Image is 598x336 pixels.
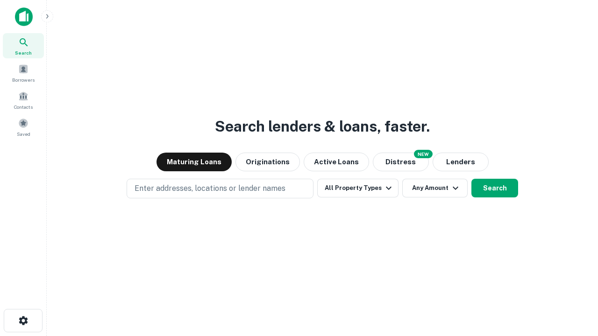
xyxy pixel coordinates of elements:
[15,7,33,26] img: capitalize-icon.png
[157,153,232,171] button: Maturing Loans
[414,150,433,158] div: NEW
[135,183,285,194] p: Enter addresses, locations or lender names
[3,33,44,58] a: Search
[551,261,598,306] iframe: Chat Widget
[15,49,32,56] span: Search
[433,153,489,171] button: Lenders
[12,76,35,84] span: Borrowers
[471,179,518,197] button: Search
[304,153,369,171] button: Active Loans
[235,153,300,171] button: Originations
[127,179,313,198] button: Enter addresses, locations or lender names
[215,115,430,138] h3: Search lenders & loans, faster.
[14,103,33,111] span: Contacts
[317,179,399,197] button: All Property Types
[3,60,44,85] a: Borrowers
[3,114,44,140] a: Saved
[402,179,468,197] button: Any Amount
[17,130,30,138] span: Saved
[373,153,429,171] button: Search distressed loans with lien and other non-mortgage details.
[3,87,44,112] a: Contacts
